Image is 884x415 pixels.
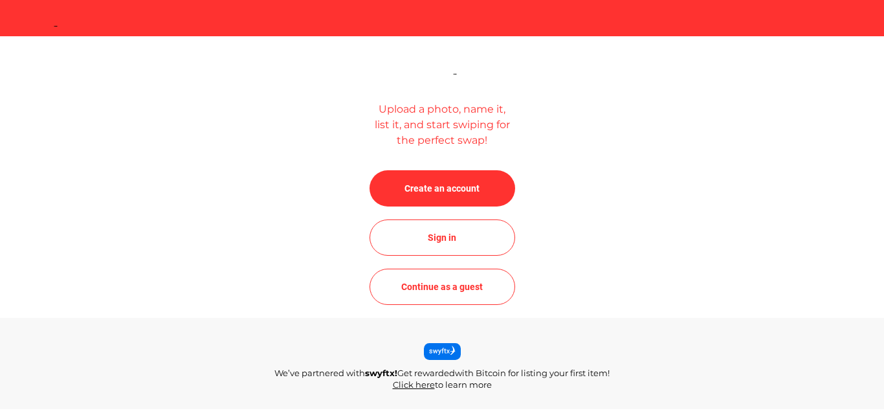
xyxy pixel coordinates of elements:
[424,343,461,355] img: Swyftx-logo.svg
[393,379,435,390] a: Click here
[370,102,514,148] p: Upload a photo, name it, list it, and start swiping for the perfect swap!
[397,368,455,378] span: Get rewarded
[370,269,515,305] button: Continue as a guest
[428,230,456,245] span: Sign in
[370,170,515,207] button: Create an account
[404,181,480,196] span: Create an account
[435,379,492,390] span: to learn more
[401,279,483,295] span: Continue as a guest
[370,219,515,256] button: Sign in
[274,368,365,378] span: We’ve partnered with
[365,368,397,378] span: swyftx!
[455,368,610,378] span: with Bitcoin for listing your first item!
